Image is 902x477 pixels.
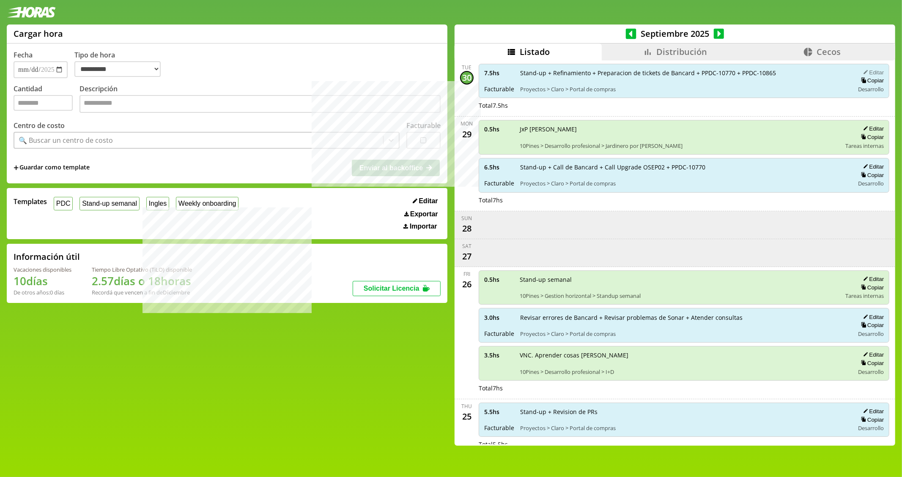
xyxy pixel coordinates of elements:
[463,270,470,278] div: Fri
[520,313,848,322] span: Revisar errores de Bancard + Revisar problemas de Sonar + Atender consultas
[520,351,848,359] span: VNC. Aprender cosas [PERSON_NAME]
[484,275,514,283] span: 0.5 hs
[520,163,848,171] span: Stand-up + Call de Bancard + Call Upgrade OSEP02 + PPDC-10770
[176,197,239,210] button: Weekly onboarding
[861,313,884,321] button: Editar
[461,120,473,127] div: Mon
[484,313,514,322] span: 3.0 hs
[460,250,474,263] div: 27
[462,403,472,410] div: Thu
[484,351,514,359] span: 3.5 hs
[845,142,884,150] span: Tareas internas
[520,180,848,187] span: Proyectos > Claro > Portal de compras
[520,46,550,57] span: Listado
[479,440,889,448] div: Total 5.5 hs
[14,163,19,172] span: +
[419,197,438,205] span: Editar
[858,85,884,93] span: Desarrollo
[858,424,884,432] span: Desarrollo
[14,289,71,296] div: De otros años: 0 días
[19,136,113,145] div: 🔍 Buscar un centro de costo
[520,292,839,300] span: 10Pines > Gestion horizontal > Standup semanal
[455,60,895,444] div: scrollable content
[410,210,438,218] span: Exportar
[520,142,839,150] span: 10Pines > Desarrollo profesional > Jardinero por [PERSON_NAME]
[861,275,884,283] button: Editar
[80,84,441,115] label: Descripción
[858,77,884,84] button: Copiar
[54,197,73,210] button: PDC
[520,424,848,432] span: Proyectos > Claro > Portal de compras
[858,284,884,291] button: Copiar
[364,285,419,292] span: Solicitar Licencia
[479,101,889,109] div: Total 7.5 hs
[861,351,884,358] button: Editar
[479,196,889,204] div: Total 7 hs
[14,121,65,130] label: Centro de costo
[861,125,884,132] button: Editar
[858,172,884,179] button: Copiar
[845,292,884,300] span: Tareas internas
[410,223,437,230] span: Importar
[14,95,73,111] input: Cantidad
[460,222,474,235] div: 28
[858,134,884,141] button: Copiar
[74,61,161,77] select: Tipo de hora
[858,368,884,376] span: Desarrollo
[817,46,841,57] span: Cecos
[484,125,514,133] span: 0.5 hs
[484,179,514,187] span: Facturable
[520,69,848,77] span: Stand-up + Refinamiento + Preparacion de tickets de Bancard + PPDC-10770 + PPDC-10865
[484,69,514,77] span: 7.5 hs
[74,50,167,78] label: Tipo de hora
[520,275,839,283] span: Stand-up semanal
[520,330,848,338] span: Proyectos > Claro > Portal de compras
[92,266,192,273] div: Tiempo Libre Optativo (TiLO) disponible
[460,127,474,141] div: 29
[14,50,33,60] label: Fecha
[484,85,514,93] span: Facturable
[14,251,80,262] h2: Información útil
[462,215,472,222] div: Sun
[861,69,884,76] button: Editar
[858,416,884,423] button: Copiar
[80,197,139,210] button: Stand-up semanal
[520,125,839,133] span: JxP [PERSON_NAME]
[402,210,441,218] button: Exportar
[410,197,441,205] button: Editar
[484,408,514,416] span: 5.5 hs
[14,163,90,172] span: +Guardar como template
[520,368,848,376] span: 10Pines > Desarrollo profesional > I+D
[14,84,80,115] label: Cantidad
[861,163,884,170] button: Editar
[858,322,884,329] button: Copiar
[7,7,56,18] img: logotipo
[92,289,192,296] div: Recordá que vencen a fin de
[858,330,884,338] span: Desarrollo
[520,85,848,93] span: Proyectos > Claro > Portal de compras
[462,64,472,71] div: Tue
[92,273,192,289] h1: 2.57 días o 18 horas
[163,289,190,296] b: Diciembre
[636,28,714,39] span: Septiembre 2025
[460,71,474,84] div: 30
[479,384,889,392] div: Total 7 hs
[146,197,169,210] button: Ingles
[484,424,514,432] span: Facturable
[462,243,472,250] div: Sat
[14,266,71,273] div: Vacaciones disponibles
[14,197,47,206] span: Templates
[460,410,474,423] div: 25
[484,163,514,171] span: 6.5 hs
[656,46,707,57] span: Distribución
[353,281,441,296] button: Solicitar Licencia
[80,95,441,113] textarea: Descripción
[484,330,514,338] span: Facturable
[520,408,848,416] span: Stand-up + Revision de PRs
[858,360,884,367] button: Copiar
[858,180,884,187] span: Desarrollo
[406,121,441,130] label: Facturable
[861,408,884,415] button: Editar
[460,278,474,291] div: 26
[14,273,71,289] h1: 10 días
